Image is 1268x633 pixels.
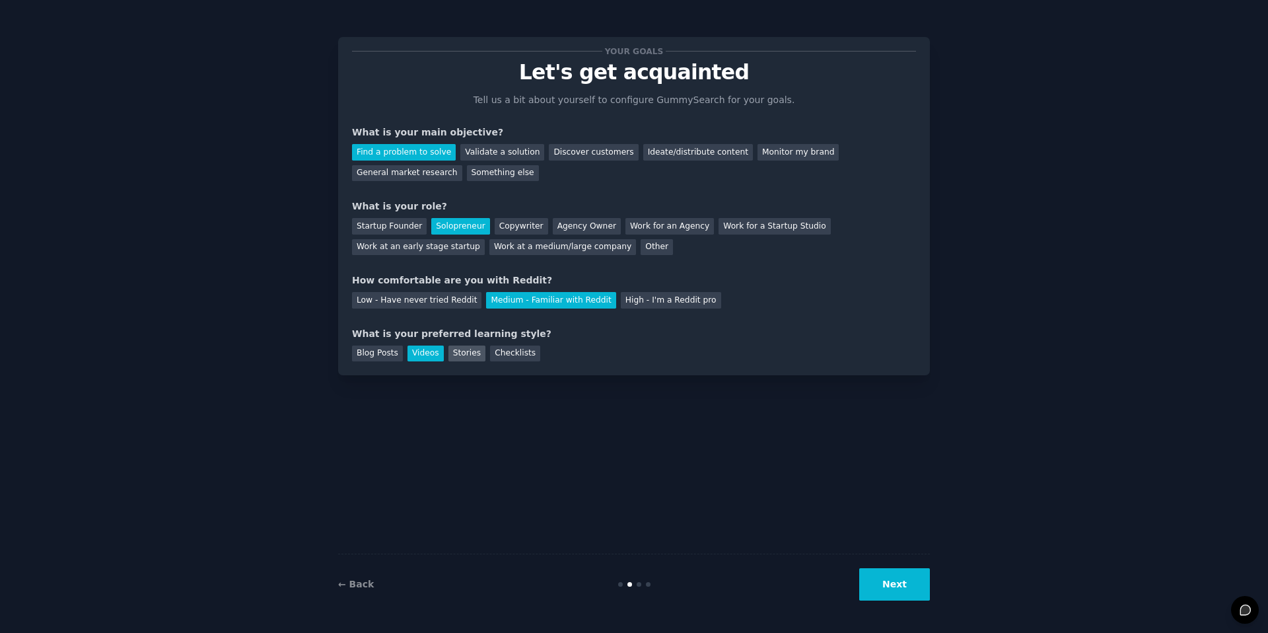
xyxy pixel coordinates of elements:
div: Videos [407,346,444,362]
div: What is your preferred learning style? [352,327,916,341]
div: High - I'm a Reddit pro [621,292,721,309]
div: Medium - Familiar with Reddit [486,292,616,309]
div: Work at a medium/large company [489,239,636,256]
div: Stories [448,346,485,362]
span: Your goals [602,44,666,58]
div: Other [641,239,673,256]
div: Low - Have never tried Reddit [352,292,481,309]
a: ← Back [338,579,374,589]
div: General market research [352,165,462,182]
div: Solopreneur [431,218,489,235]
div: Startup Founder [352,218,427,235]
div: Work for a Startup Studio [719,218,830,235]
button: Next [859,568,930,601]
div: Ideate/distribute content [643,144,753,161]
div: Checklists [490,346,540,362]
div: Find a problem to solve [352,144,456,161]
div: Work for an Agency [625,218,714,235]
div: Copywriter [495,218,548,235]
div: What is your role? [352,200,916,213]
div: Monitor my brand [757,144,839,161]
div: Work at an early stage startup [352,239,485,256]
div: How comfortable are you with Reddit? [352,274,916,287]
div: Validate a solution [460,144,544,161]
p: Let's get acquainted [352,61,916,84]
div: Agency Owner [553,218,621,235]
div: Blog Posts [352,346,403,362]
div: Discover customers [549,144,638,161]
p: Tell us a bit about yourself to configure GummySearch for your goals. [468,93,800,107]
div: Something else [467,165,539,182]
div: What is your main objective? [352,126,916,139]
